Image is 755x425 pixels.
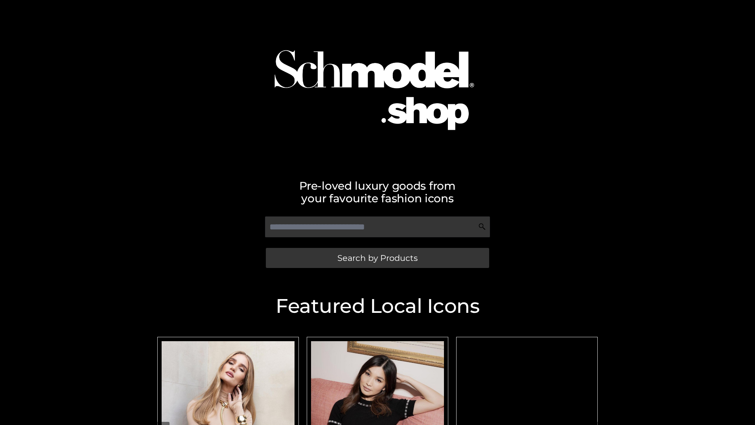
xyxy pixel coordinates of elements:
[337,254,418,262] span: Search by Products
[153,179,602,205] h2: Pre-loved luxury goods from your favourite fashion icons
[266,248,489,268] a: Search by Products
[478,223,486,231] img: Search Icon
[153,296,602,316] h2: Featured Local Icons​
